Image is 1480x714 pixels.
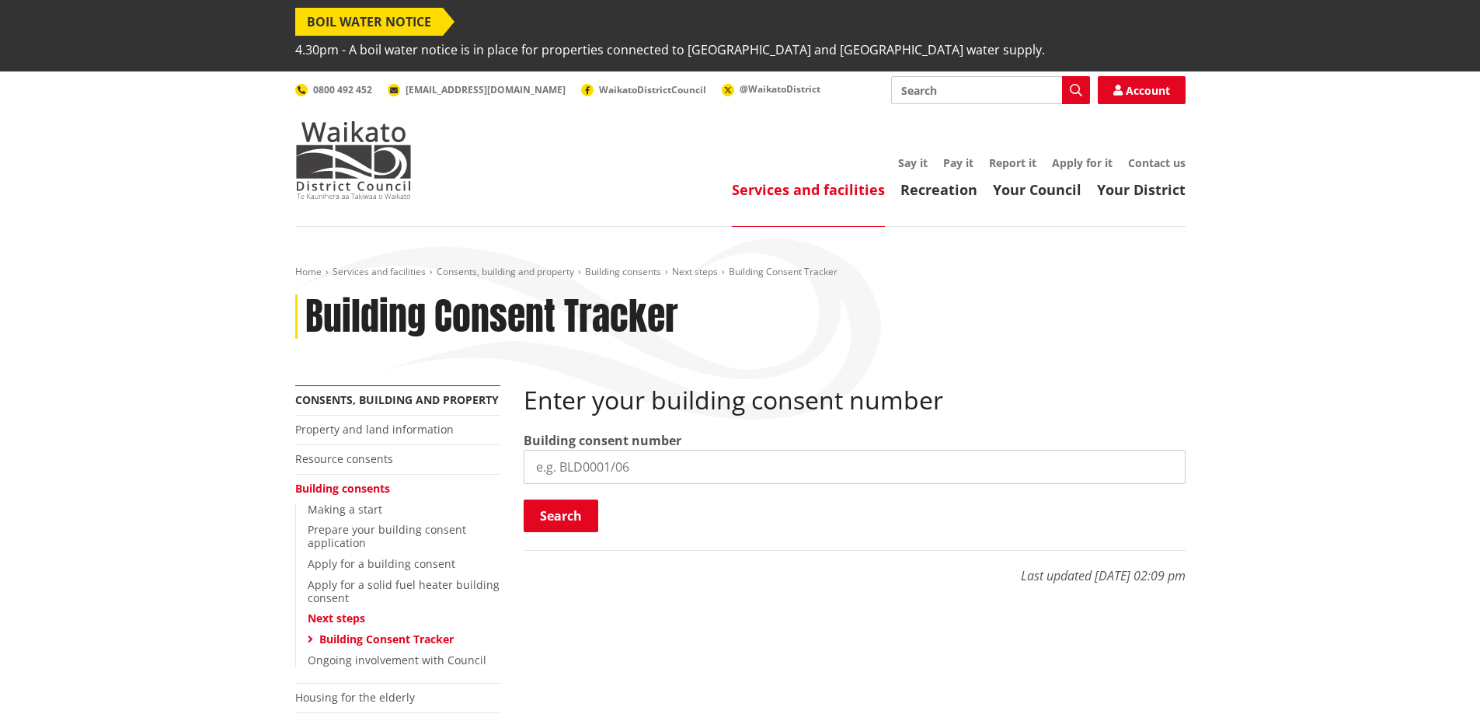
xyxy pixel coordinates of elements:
[295,8,443,36] span: BOIL WATER NOTICE
[1052,155,1113,170] a: Apply for it
[1097,180,1186,199] a: Your District
[898,155,928,170] a: Say it
[524,450,1186,484] input: e.g. BLD0001/06
[729,265,838,278] span: Building Consent Tracker
[943,155,973,170] a: Pay it
[295,121,412,199] img: Waikato District Council - Te Kaunihera aa Takiwaa o Waikato
[740,82,820,96] span: @WaikatoDistrict
[308,556,455,571] a: Apply for a building consent
[989,155,1036,170] a: Report it
[308,611,365,625] a: Next steps
[581,83,706,96] a: WaikatoDistrictCouncil
[308,577,500,605] a: Apply for a solid fuel heater building consent​
[722,82,820,96] a: @WaikatoDistrict
[295,36,1045,64] span: 4.30pm - A boil water notice is in place for properties connected to [GEOGRAPHIC_DATA] and [GEOGR...
[295,265,322,278] a: Home
[524,431,681,450] label: Building consent number
[295,451,393,466] a: Resource consents
[993,180,1081,199] a: Your Council
[524,550,1186,585] p: Last updated [DATE] 02:09 pm
[308,522,466,550] a: Prepare your building consent application
[313,83,372,96] span: 0800 492 452
[295,422,454,437] a: Property and land information
[900,180,977,199] a: Recreation
[437,265,574,278] a: Consents, building and property
[732,180,885,199] a: Services and facilities
[406,83,566,96] span: [EMAIL_ADDRESS][DOMAIN_NAME]
[524,385,1186,415] h2: Enter your building consent number
[305,294,678,340] h1: Building Consent Tracker
[295,690,415,705] a: Housing for the elderly
[333,265,426,278] a: Services and facilities
[295,266,1186,279] nav: breadcrumb
[308,653,486,667] a: Ongoing involvement with Council
[308,502,382,517] a: Making a start
[672,265,718,278] a: Next steps
[524,500,598,532] button: Search
[388,83,566,96] a: [EMAIL_ADDRESS][DOMAIN_NAME]
[891,76,1090,104] input: Search input
[1098,76,1186,104] a: Account
[295,83,372,96] a: 0800 492 452
[585,265,661,278] a: Building consents
[599,83,706,96] span: WaikatoDistrictCouncil
[295,481,390,496] a: Building consents
[295,392,499,407] a: Consents, building and property
[1128,155,1186,170] a: Contact us
[319,632,454,646] a: Building Consent Tracker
